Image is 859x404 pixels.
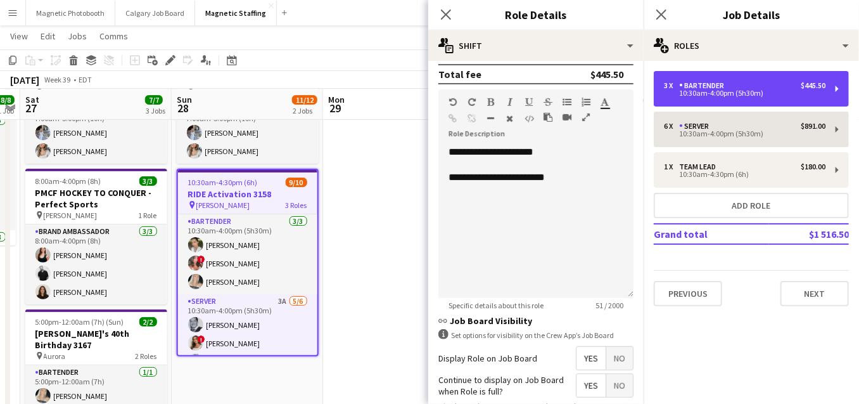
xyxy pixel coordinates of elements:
button: Strikethrough [544,97,552,107]
button: Italic [506,97,514,107]
span: Specific details about this role [438,301,554,310]
a: Jobs [63,28,92,44]
div: Shift [428,30,644,61]
div: 6 x [664,122,679,131]
span: Aurora [44,351,66,361]
span: Sun [177,94,192,105]
span: [PERSON_NAME] [44,211,98,220]
span: 11/12 [292,95,317,105]
a: Edit [35,28,60,44]
span: ! [198,256,205,263]
button: Magnetic Photobooth [26,1,115,25]
span: No [606,347,633,370]
button: Horizontal Line [487,114,495,124]
button: HTML Code [525,114,533,124]
label: Continue to display on Job Board when Role is full? [438,374,576,397]
button: Clear Formatting [506,114,514,124]
label: Display Role on Job Board [438,353,537,364]
button: Calgary Job Board [115,1,195,25]
div: 10:30am-4:30pm (6h) [664,171,825,178]
button: Fullscreen [582,112,590,122]
span: No [606,374,633,397]
button: Add role [654,193,849,218]
app-card-role: Brand Ambassador2/27:00am-5:00pm (10h)[PERSON_NAME][PERSON_NAME] [177,102,319,164]
span: 28 [175,101,192,115]
app-card-role: Bartender3/310:30am-4:00pm (5h30m)[PERSON_NAME]![PERSON_NAME][PERSON_NAME] [178,214,317,294]
span: 5:00pm-12:00am (7h) (Sun) [35,317,124,327]
span: 2 Roles [136,351,157,361]
div: $445.50 [801,81,825,90]
span: 3 Roles [286,200,307,210]
span: Week 39 [42,75,73,84]
button: Insert video [563,112,571,122]
span: 10:30am-4:30pm (6h) [188,178,258,187]
div: 3 x [664,81,679,90]
h3: PMCF HOCKEY TO CONQUER - Perfect Sports [25,187,167,210]
app-job-card: 10:30am-4:30pm (6h)9/10RIDE Activation 3158 [PERSON_NAME]3 RolesBartender3/310:30am-4:00pm (5h30m... [177,169,319,356]
div: $445.50 [590,68,623,81]
td: $1 516.50 [769,224,849,244]
button: Unordered List [563,97,571,107]
span: View [10,30,28,42]
span: 29 [326,101,345,115]
button: Bold [487,97,495,107]
span: 1 Role [139,211,157,220]
span: Mon [328,94,345,105]
h3: Role Details [428,6,644,23]
div: 3 Jobs [146,106,165,115]
span: 51 / 2000 [585,301,633,310]
div: 1 x [664,162,679,171]
h3: [PERSON_NAME]'s 40th Birthday 3167 [25,328,167,351]
div: 2 Jobs [293,106,317,115]
div: $180.00 [801,162,825,171]
div: 10:30am-4:00pm (5h30m) [664,90,825,96]
app-job-card: 8:00am-4:00pm (8h)3/3PMCF HOCKEY TO CONQUER - Perfect Sports [PERSON_NAME]1 RoleBrand Ambassador3... [25,169,167,304]
span: Edit [41,30,55,42]
span: 3/3 [139,176,157,186]
div: Roles [644,30,859,61]
h3: Job Board Visibility [438,315,633,327]
button: Text Color [601,97,609,107]
button: Paste as plain text [544,112,552,122]
button: Redo [468,97,476,107]
div: EDT [79,75,92,84]
button: Previous [654,281,722,306]
span: [PERSON_NAME] [196,200,250,210]
span: Jobs [68,30,87,42]
button: Ordered List [582,97,590,107]
span: 7/7 [145,95,163,105]
div: 10:30am-4:00pm (5h30m) [664,131,825,137]
div: Set options for visibility on the Crew App’s Job Board [438,329,633,341]
span: Yes [576,347,606,370]
span: Yes [576,374,606,397]
button: Magnetic Staffing [195,1,277,25]
div: Total fee [438,68,481,81]
a: View [5,28,33,44]
span: ! [198,336,205,343]
button: Next [780,281,849,306]
span: 2/2 [139,317,157,327]
td: Grand total [654,224,769,244]
app-card-role: Brand Ambassador3/38:00am-4:00pm (8h)[PERSON_NAME][PERSON_NAME][PERSON_NAME] [25,225,167,304]
div: $891.00 [801,122,825,131]
app-card-role: Brand Ambassador2/27:00am-5:00pm (10h)[PERSON_NAME][PERSON_NAME] [25,102,167,164]
div: Bartender [679,81,729,90]
span: 9/10 [286,178,307,187]
div: [DATE] [10,74,39,86]
a: Comms [94,28,133,44]
span: Sat [25,94,39,105]
div: Server [679,122,714,131]
h3: Job Details [644,6,859,23]
span: 27 [23,101,39,115]
h3: RIDE Activation 3158 [178,188,317,200]
div: Team Lead [679,162,721,171]
button: Undo [449,97,457,107]
span: 8:00am-4:00pm (8h) [35,176,101,186]
span: Comms [99,30,128,42]
button: Underline [525,97,533,107]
